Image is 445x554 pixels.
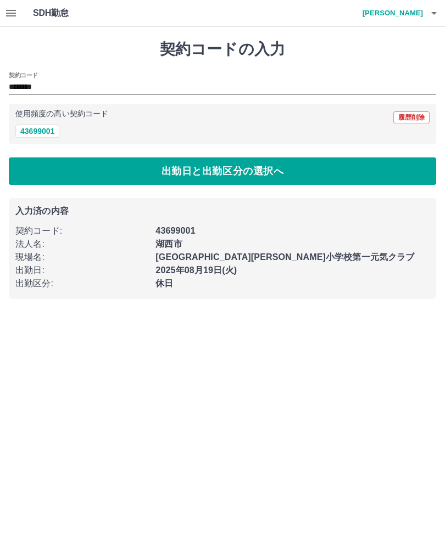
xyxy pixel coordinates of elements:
[155,279,173,288] b: 休日
[9,40,436,59] h1: 契約コードの入力
[15,110,108,118] p: 使用頻度の高い契約コード
[155,265,237,275] b: 2025年08月19日(火)
[15,277,149,290] p: 出勤区分 :
[15,125,59,138] button: 43699001
[15,251,149,264] p: 現場名 :
[15,207,430,216] p: 入力済の内容
[15,224,149,238] p: 契約コード :
[393,111,430,123] button: 履歴削除
[15,238,149,251] p: 法人名 :
[155,239,182,248] b: 湖西市
[9,71,38,80] h2: 契約コード
[155,226,195,235] b: 43699001
[9,157,436,185] button: 出勤日と出勤区分の選択へ
[155,252,414,262] b: [GEOGRAPHIC_DATA][PERSON_NAME]小学校第一元気クラブ
[15,264,149,277] p: 出勤日 :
